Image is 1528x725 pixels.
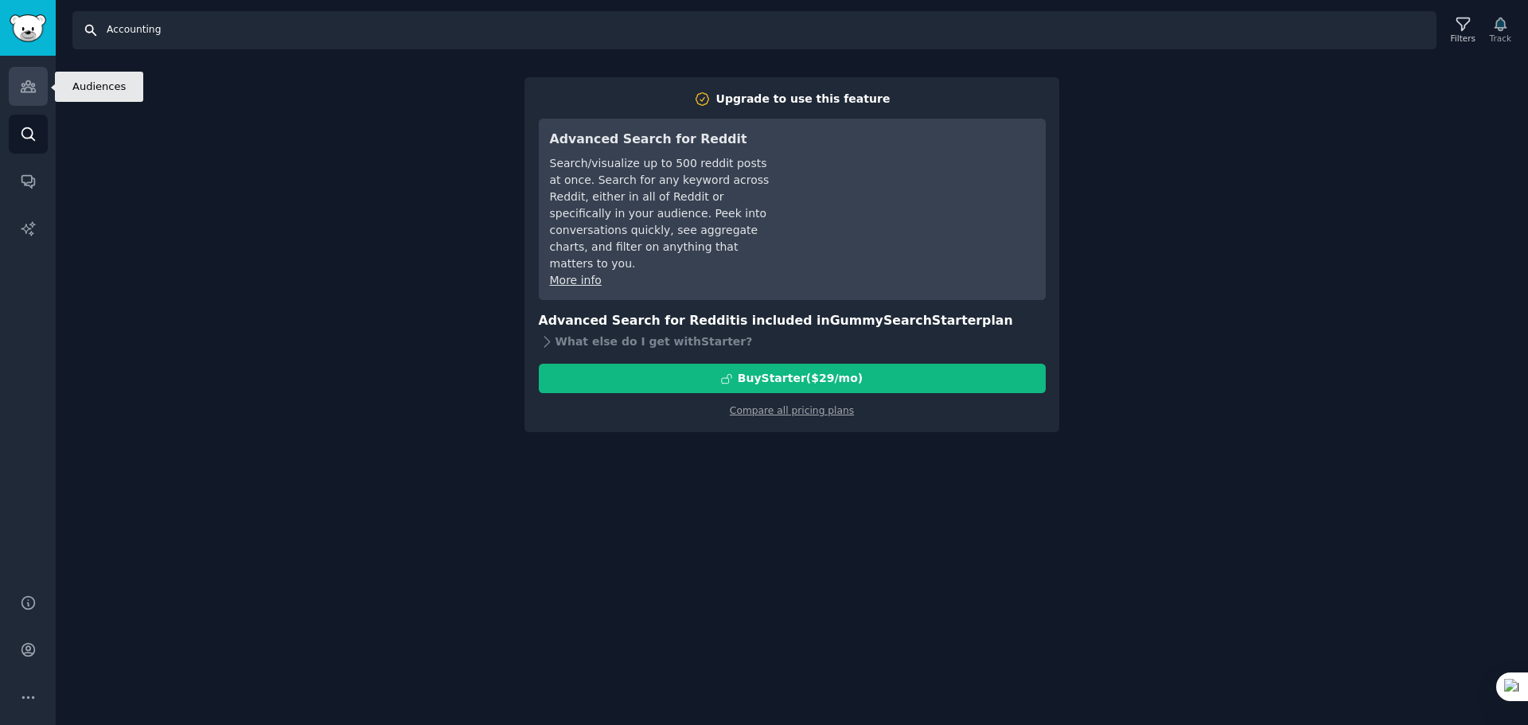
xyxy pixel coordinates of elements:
[716,91,891,107] div: Upgrade to use this feature
[539,311,1046,331] h3: Advanced Search for Reddit is included in plan
[1451,33,1475,44] div: Filters
[539,330,1046,353] div: What else do I get with Starter ?
[830,313,982,328] span: GummySearch Starter
[730,405,854,416] a: Compare all pricing plans
[10,14,46,42] img: GummySearch logo
[550,130,774,150] h3: Advanced Search for Reddit
[72,11,1436,49] input: Search Keyword
[550,155,774,272] div: Search/visualize up to 500 reddit posts at once. Search for any keyword across Reddit, either in ...
[550,274,602,286] a: More info
[539,364,1046,393] button: BuyStarter($29/mo)
[796,130,1035,249] iframe: YouTube video player
[738,370,863,387] div: Buy Starter ($ 29 /mo )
